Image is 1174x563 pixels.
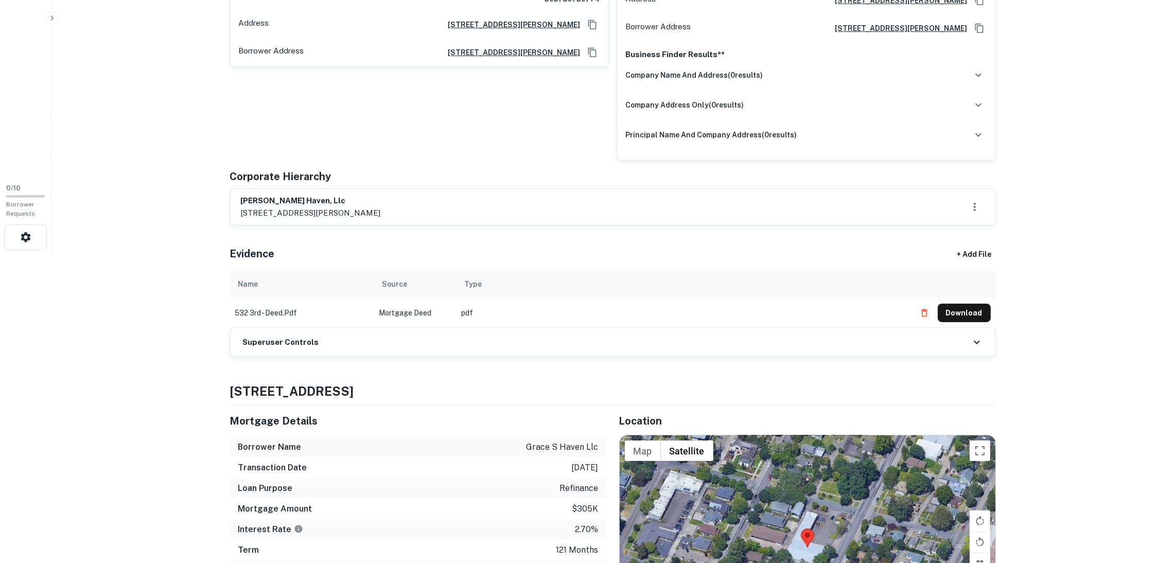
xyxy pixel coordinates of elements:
[241,195,381,207] h6: [PERSON_NAME] haven, llc
[626,48,987,61] p: Business Finder Results**
[241,207,381,219] p: [STREET_ADDRESS][PERSON_NAME]
[238,441,302,453] h6: Borrower Name
[6,201,35,217] span: Borrower Requests
[915,305,934,321] button: Delete file
[575,523,599,536] p: 2.70%
[440,47,581,58] a: [STREET_ADDRESS][PERSON_NAME]
[465,278,482,290] div: Type
[440,19,581,30] a: [STREET_ADDRESS][PERSON_NAME]
[230,270,996,327] div: scrollable content
[970,532,990,552] button: Rotate map counterclockwise
[239,17,269,32] p: Address
[238,544,259,556] h6: Term
[230,169,331,184] h5: Corporate Hierarchy
[626,129,797,140] h6: principal name and company address ( 0 results)
[243,337,319,348] h6: Superuser Controls
[938,304,991,322] button: Download
[972,21,987,36] button: Copy Address
[238,523,303,536] h6: Interest Rate
[938,245,1010,263] div: + Add File
[239,45,304,60] p: Borrower Address
[572,462,599,474] p: [DATE]
[374,270,457,298] th: Source
[230,298,374,327] td: 532 3rd - deed.pdf
[230,270,374,298] th: Name
[661,441,713,461] button: Show satellite imagery
[457,270,910,298] th: Type
[572,503,599,515] p: $305k
[625,441,661,461] button: Show street map
[827,23,968,34] a: [STREET_ADDRESS][PERSON_NAME]
[585,17,600,32] button: Copy Address
[970,511,990,531] button: Rotate map clockwise
[585,45,600,60] button: Copy Address
[527,441,599,453] p: grace s haven llc
[970,441,990,461] button: Toggle fullscreen view
[457,298,910,327] td: pdf
[626,69,763,81] h6: company name and address ( 0 results)
[374,298,457,327] td: Mortgage Deed
[382,278,408,290] div: Source
[626,99,744,111] h6: company address only ( 0 results)
[626,21,691,36] p: Borrower Address
[230,246,275,261] h5: Evidence
[1123,481,1174,530] iframe: Chat Widget
[230,413,607,429] h5: Mortgage Details
[560,482,599,495] p: refinance
[294,524,303,534] svg: The interest rates displayed on the website are for informational purposes only and may be report...
[238,278,258,290] div: Name
[238,503,312,515] h6: Mortgage Amount
[6,184,21,192] span: 0 / 10
[238,462,307,474] h6: Transaction Date
[230,382,996,400] h4: [STREET_ADDRESS]
[556,544,599,556] p: 121 months
[619,413,996,429] h5: Location
[238,482,293,495] h6: Loan Purpose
